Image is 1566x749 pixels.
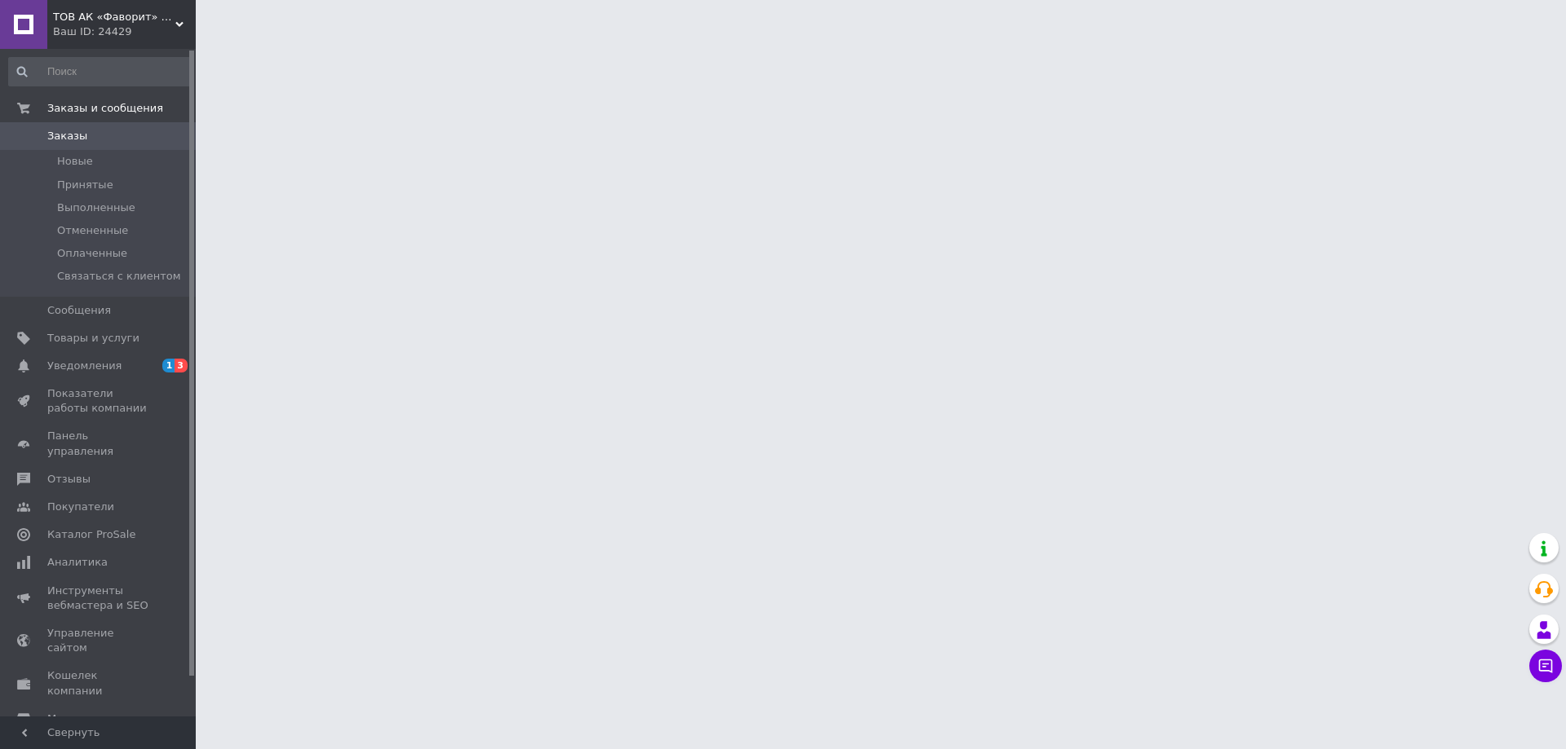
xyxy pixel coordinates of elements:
[1529,650,1562,682] button: Чат с покупателем
[47,472,91,487] span: Отзывы
[53,10,175,24] span: ТОВ АК «Фаворит» - сельхозтехника, запчасти
[57,178,113,192] span: Принятые
[47,555,108,570] span: Аналитика
[53,24,196,39] div: Ваш ID: 24429
[162,359,175,372] span: 1
[47,359,122,373] span: Уведомления
[47,668,151,698] span: Кошелек компании
[47,712,89,726] span: Маркет
[47,303,111,318] span: Сообщения
[57,269,181,284] span: Связаться с клиентом
[47,584,151,613] span: Инструменты вебмастера и SEO
[47,331,139,346] span: Товары и услуги
[175,359,188,372] span: 3
[57,246,127,261] span: Оплаченные
[8,57,192,86] input: Поиск
[47,626,151,655] span: Управление сайтом
[57,154,93,169] span: Новые
[47,500,114,514] span: Покупатели
[47,429,151,458] span: Панель управления
[57,223,128,238] span: Отмененные
[47,101,163,116] span: Заказы и сообщения
[47,129,87,143] span: Заказы
[47,386,151,416] span: Показатели работы компании
[47,527,135,542] span: Каталог ProSale
[57,200,135,215] span: Выполненные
